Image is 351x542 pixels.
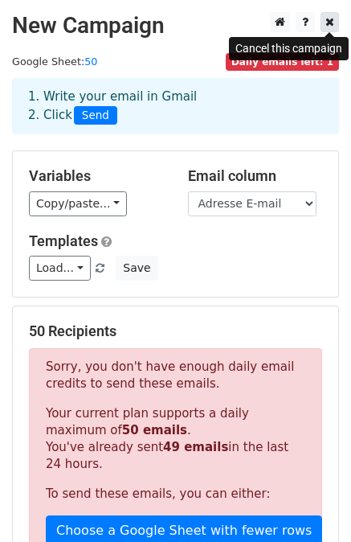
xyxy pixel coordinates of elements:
[12,12,339,39] h2: New Campaign
[29,322,322,340] h5: 50 Recipients
[46,359,305,392] p: Sorry, you don't have enough daily email credits to send these emails.
[122,423,187,437] strong: 50 emails
[29,232,98,249] a: Templates
[12,55,97,68] small: Google Sheet:
[271,465,351,542] div: Widget de chat
[163,440,228,454] strong: 49 emails
[74,106,117,125] span: Send
[226,55,339,68] a: Daily emails left: 1
[84,55,97,68] a: 50
[29,167,164,185] h5: Variables
[46,486,305,503] p: To send these emails, you can either:
[188,167,323,185] h5: Email column
[46,405,305,473] p: Your current plan supports a daily maximum of . You've already sent in the last 24 hours.
[229,37,349,60] div: Cancel this campaign
[116,256,157,281] button: Save
[271,465,351,542] iframe: Chat Widget
[16,88,335,125] div: 1. Write your email in Gmail 2. Click
[29,191,127,216] a: Copy/paste...
[226,53,339,71] span: Daily emails left: 1
[29,256,91,281] a: Load...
